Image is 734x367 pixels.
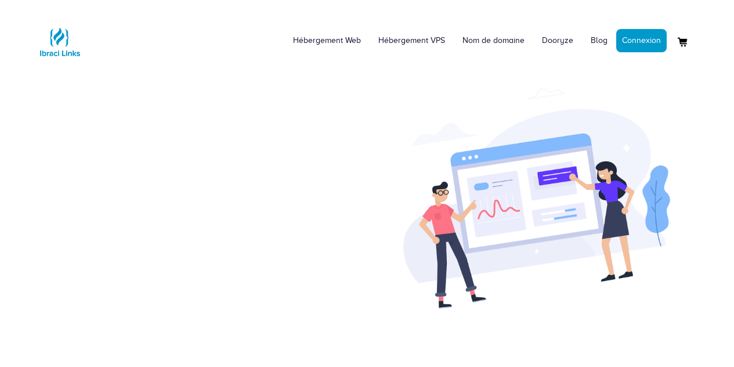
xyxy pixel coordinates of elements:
[284,23,370,58] a: Hébergement Web
[454,23,533,58] a: Nom de domaine
[370,23,454,58] a: Hébergement VPS
[533,23,582,58] a: Dooryze
[616,29,667,52] a: Connexion
[582,23,616,58] a: Blog
[37,9,83,65] a: Logo Ibraci Links
[37,19,83,65] img: Logo Ibraci Links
